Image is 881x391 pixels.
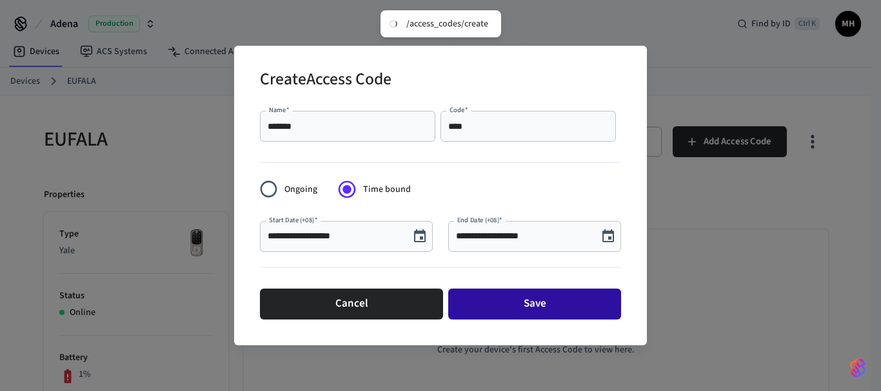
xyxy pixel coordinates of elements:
label: End Date (+08) [457,215,502,225]
label: Name [269,105,290,115]
label: Start Date (+08) [269,215,317,225]
img: SeamLogoGradient.69752ec5.svg [850,358,866,378]
button: Choose date, selected date is Sep 6, 2025 [407,224,433,249]
button: Save [448,289,621,319]
h2: Create Access Code [260,61,391,100]
span: Time bound [363,183,411,196]
div: /access_codes/create [406,18,488,30]
label: Code [450,105,468,115]
button: Choose date, selected date is Sep 6, 2025 [595,224,621,249]
button: Cancel [260,289,443,319]
span: Ongoing [284,183,317,196]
